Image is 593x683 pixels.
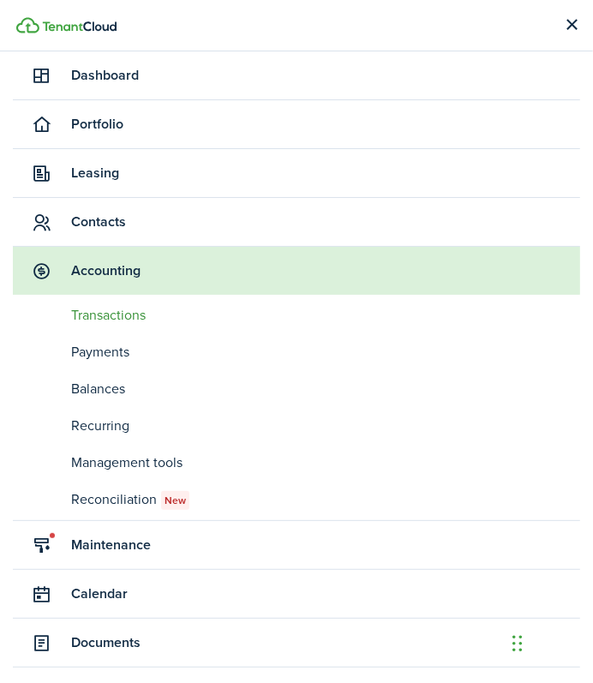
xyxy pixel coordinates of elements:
span: Documents [71,632,580,653]
a: Dashboard [13,51,580,99]
div: Drag [512,618,523,669]
span: Reconciliation [71,489,580,510]
span: Maintenance [71,535,580,555]
a: Balances [13,373,580,405]
span: Dashboard [71,65,580,86]
span: Leasing [71,163,580,183]
span: Calendar [71,584,580,604]
a: Transactions [13,299,580,332]
iframe: Chat Widget [507,601,593,683]
a: Recurring [13,410,580,442]
span: Management tools [71,452,580,473]
span: Transactions [71,305,580,326]
button: Close sidebar [552,5,593,46]
a: ReconciliationNew [13,483,580,516]
span: Payments [71,342,580,362]
a: Management tools [13,446,580,479]
span: Recurring [71,416,580,436]
span: Contacts [71,212,580,232]
span: Balances [71,379,580,399]
span: Portfolio [71,114,580,135]
a: Payments [13,336,580,368]
img: TenantCloud [42,21,117,32]
span: New [165,493,186,508]
span: Accounting [71,261,580,281]
img: TenantCloud [16,17,39,33]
